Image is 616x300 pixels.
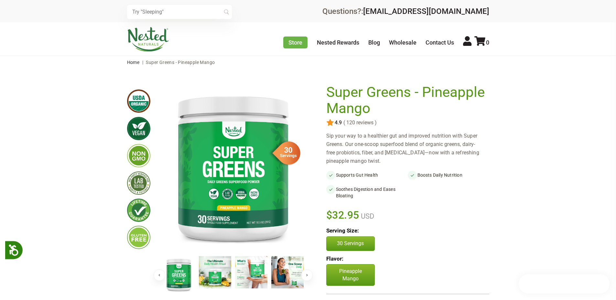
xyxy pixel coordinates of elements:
img: Super Greens - Pineapple Mango [271,256,304,288]
img: star.svg [326,119,334,127]
span: | [141,60,145,65]
span: USD [359,212,374,220]
a: Home [127,60,140,65]
li: Soothes Digestion and Eases Bloating [326,185,408,200]
img: glutenfree [127,226,150,249]
a: Store [283,36,308,48]
img: Super Greens - Pineapple Mango [163,256,195,293]
span: $32.95 [326,208,360,222]
p: Pineapple Mango [326,264,375,286]
button: Next [301,269,313,281]
a: 0 [474,39,489,46]
input: Try "Sleeping" [127,5,232,19]
p: 30 Servings [333,240,368,247]
img: Nested Naturals [127,27,169,52]
span: 4.9 [334,120,342,126]
span: ( 120 reviews ) [342,120,377,126]
iframe: Button to open loyalty program pop-up [519,274,610,294]
div: Questions?: [322,7,489,15]
img: vegan [127,117,150,140]
button: Previous [154,269,165,281]
img: sg-servings-30.png [268,139,300,167]
img: Super Greens - Pineapple Mango [235,256,267,288]
a: Blog [368,39,380,46]
a: [EMAIL_ADDRESS][DOMAIN_NAME] [363,7,489,16]
img: lifetimeguarantee [127,199,150,222]
nav: breadcrumbs [127,56,489,69]
a: Nested Rewards [317,39,359,46]
img: Super Greens - Pineapple Mango [161,84,306,251]
img: usdaorganic [127,89,150,113]
span: Super Greens - Pineapple Mango [146,60,215,65]
li: Supports Gut Health [326,171,408,180]
span: 0 [486,39,489,46]
a: Wholesale [389,39,416,46]
img: Super Greens - Pineapple Mango [199,256,231,288]
h1: Super Greens - Pineapple Mango [326,84,486,116]
b: Serving Size: [326,227,359,234]
a: Contact Us [426,39,454,46]
img: gmofree [127,144,150,167]
img: thirdpartytested [127,171,150,195]
li: Boosts Daily Nutrition [408,171,489,180]
b: Flavor: [326,255,343,262]
div: Sip your way to a healthier gut and improved nutrition with Super Greens. Our one-scoop superfood... [326,132,489,165]
button: 30 Servings [326,236,375,251]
